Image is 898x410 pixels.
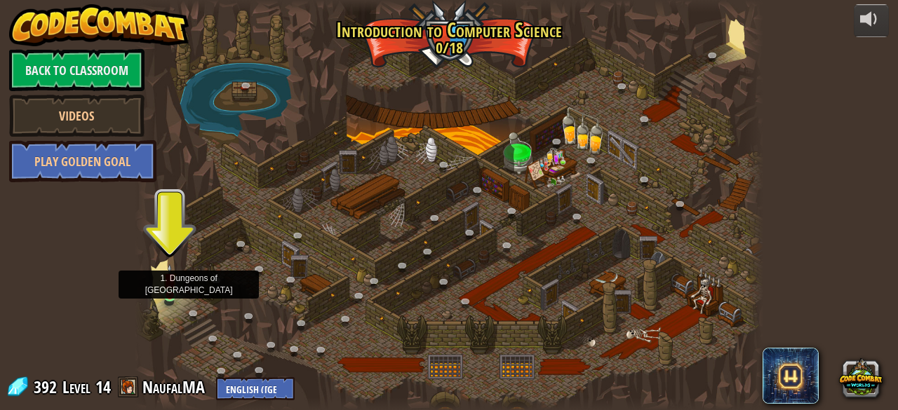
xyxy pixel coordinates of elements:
button: Adjust volume [854,4,889,37]
a: Videos [9,95,145,137]
span: 392 [34,376,61,398]
span: 14 [95,376,111,398]
img: level-banner-unstarted.png [163,264,177,296]
img: CodeCombat - Learn how to code by playing a game [9,4,189,46]
a: Back to Classroom [9,49,145,91]
a: NaufalMA [142,376,209,398]
span: Level [62,376,91,399]
a: Play Golden Goal [9,140,156,182]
